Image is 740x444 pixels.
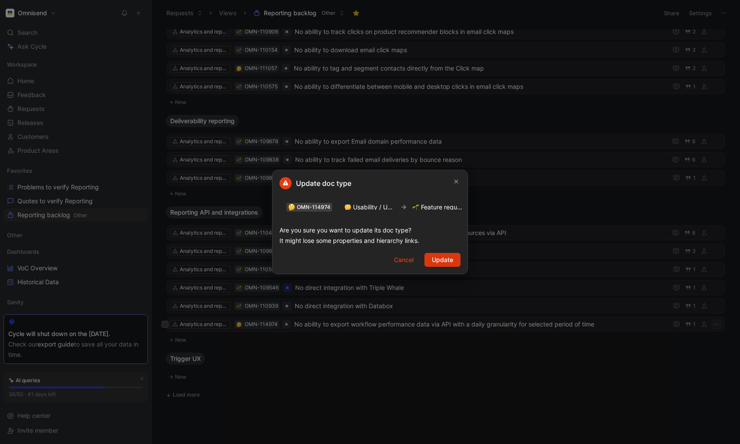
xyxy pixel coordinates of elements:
img: 🤔 [344,204,351,211]
button: Cancel [387,253,421,267]
div: Feature request [421,202,463,212]
div: Usability / UX issue [353,202,395,212]
img: 🤔 [288,204,295,211]
button: Update [424,253,461,267]
span: Cancel [394,255,414,265]
img: 🌱 [412,204,419,211]
div: OMN-114974 [297,203,330,212]
h2: Update doc type [279,177,351,189]
span: Update [432,255,453,265]
p: Are you sure you want to update its doc type? It might lose some properties and hierarchy links. [279,225,461,246]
